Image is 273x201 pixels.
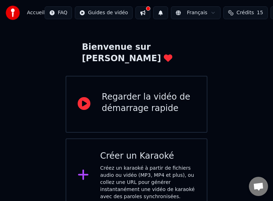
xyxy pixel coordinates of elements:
a: Ouvrir le chat [249,177,268,196]
button: Crédits15 [223,6,268,19]
span: Accueil [27,9,45,16]
div: Bienvenue sur [PERSON_NAME] [82,42,191,64]
span: 15 [257,9,263,16]
button: FAQ [45,6,72,19]
nav: breadcrumb [27,9,45,16]
div: Regarder la vidéo de démarrage rapide [102,91,195,114]
img: youka [6,6,20,20]
button: Guides de vidéo [75,6,133,19]
div: Créer un Karaoké [100,150,196,162]
div: Créez un karaoké à partir de fichiers audio ou vidéo (MP3, MP4 et plus), ou collez une URL pour g... [100,165,196,200]
span: Crédits [236,9,254,16]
